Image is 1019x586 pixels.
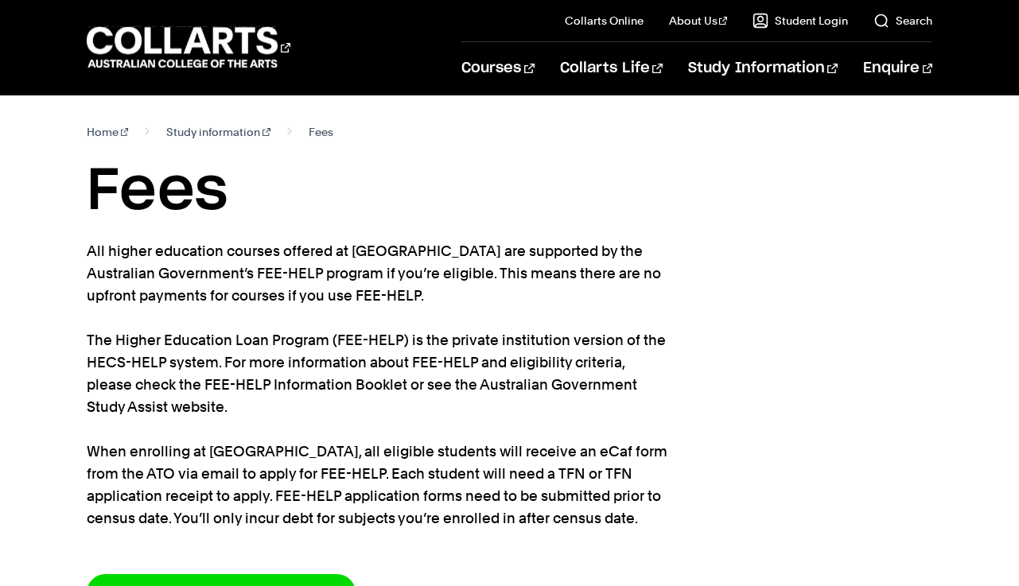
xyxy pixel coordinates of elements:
[873,13,932,29] a: Search
[560,42,663,95] a: Collarts Life
[87,240,667,530] p: All higher education courses offered at [GEOGRAPHIC_DATA] are supported by the Australian Governm...
[753,13,848,29] a: Student Login
[87,121,129,143] a: Home
[87,25,290,70] div: Go to homepage
[461,42,534,95] a: Courses
[309,121,333,143] span: Fees
[166,121,270,143] a: Study information
[87,156,932,227] h1: Fees
[688,42,838,95] a: Study Information
[669,13,728,29] a: About Us
[863,42,932,95] a: Enquire
[565,13,644,29] a: Collarts Online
